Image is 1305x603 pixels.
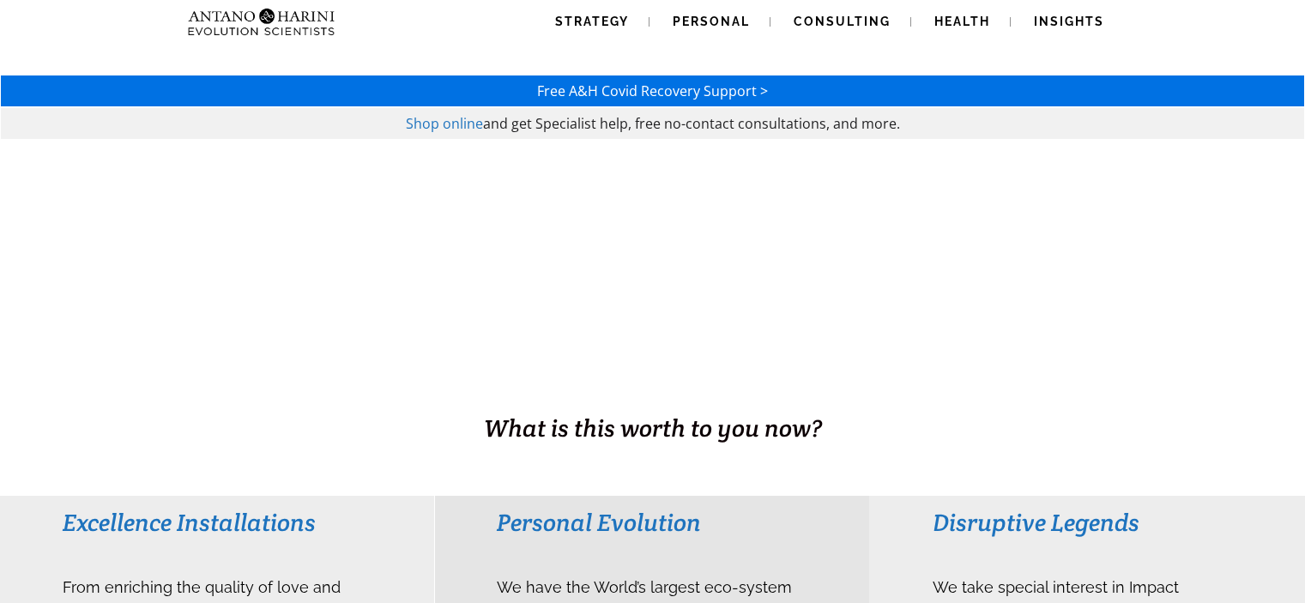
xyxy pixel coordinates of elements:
span: Strategy [555,15,629,28]
span: and get Specialist help, free no-contact consultations, and more. [483,114,900,133]
span: What is this worth to you now? [484,413,822,443]
span: Health [934,15,990,28]
h3: Excellence Installations [63,507,372,538]
a: Shop online [406,114,483,133]
a: Free A&H Covid Recovery Support > [537,81,768,100]
h1: BUSINESS. HEALTH. Family. Legacy [2,375,1303,411]
h3: Disruptive Legends [933,507,1242,538]
h3: Personal Evolution [497,507,807,538]
span: Insights [1034,15,1104,28]
span: Consulting [794,15,891,28]
span: Personal [673,15,750,28]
